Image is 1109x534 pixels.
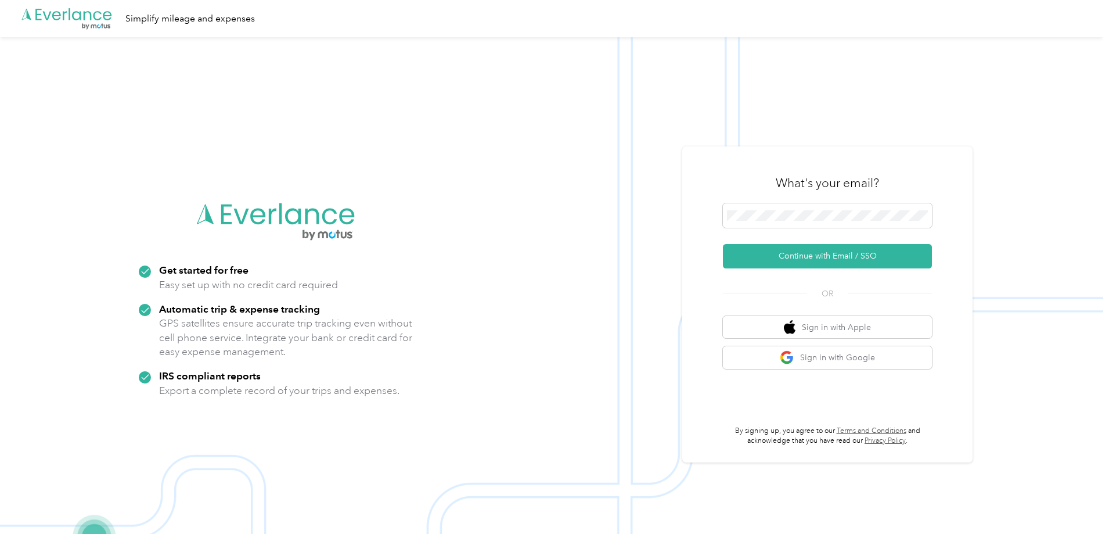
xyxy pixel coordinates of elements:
[159,264,249,276] strong: Get started for free
[837,427,906,435] a: Terms and Conditions
[159,303,320,315] strong: Automatic trip & expense tracking
[723,316,932,339] button: apple logoSign in with Apple
[159,384,399,398] p: Export a complete record of your trips and expenses.
[723,346,932,369] button: google logoSign in with Google
[125,12,255,26] div: Simplify mileage and expenses
[723,244,932,268] button: Continue with Email / SSO
[776,175,879,191] h3: What's your email?
[159,316,413,359] p: GPS satellites ensure accurate trip tracking even without cell phone service. Integrate your bank...
[807,288,848,300] span: OR
[780,350,794,365] img: google logo
[784,320,795,335] img: apple logo
[159,370,261,382] strong: IRS compliant reports
[159,278,338,292] p: Easy set up with no credit card required
[865,436,906,445] a: Privacy Policy
[723,426,932,446] p: By signing up, you agree to our and acknowledge that you have read our .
